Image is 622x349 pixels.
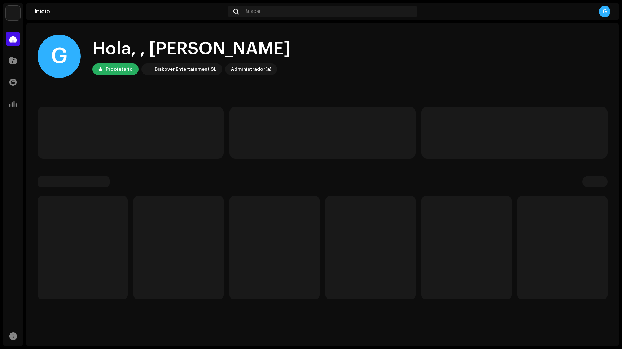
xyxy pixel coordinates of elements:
div: G [38,35,81,78]
div: Propietario [106,65,133,74]
div: Inicio [35,9,225,14]
div: Hola, , [PERSON_NAME] [92,37,290,61]
img: 297a105e-aa6c-4183-9ff4-27133c00f2e2 [143,65,152,74]
img: 297a105e-aa6c-4183-9ff4-27133c00f2e2 [6,6,20,20]
div: G [599,6,610,17]
span: Buscar [245,9,261,14]
div: Diskover Entertainment SL [154,65,216,74]
div: Administrador(a) [231,65,271,74]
